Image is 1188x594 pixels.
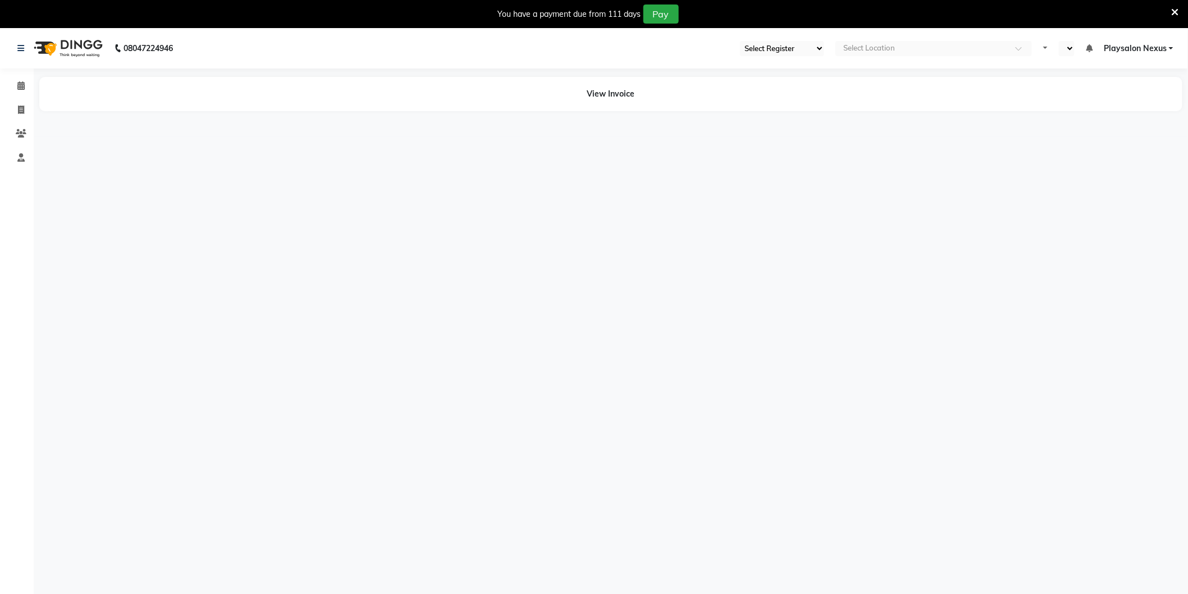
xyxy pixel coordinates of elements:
div: Select Location [843,43,895,54]
div: You have a payment due from 111 days [498,8,641,20]
button: Pay [643,4,679,24]
span: Playsalon Nexus [1104,43,1167,54]
div: View Invoice [39,77,1182,111]
img: logo [29,33,106,64]
b: 08047224946 [124,33,173,64]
